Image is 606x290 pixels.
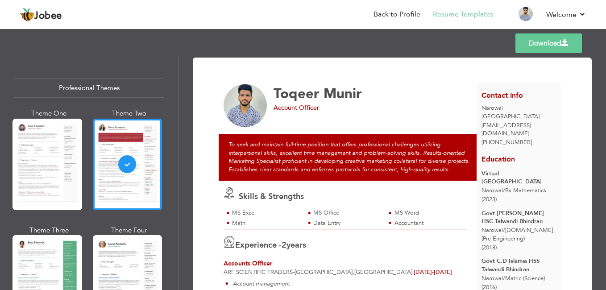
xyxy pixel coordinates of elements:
[503,186,505,195] span: /
[224,84,267,128] img: No image
[14,226,84,235] div: Theme Three
[481,195,497,203] span: (2023)
[232,209,299,217] div: MS Excel
[546,9,586,20] a: Welcome
[414,268,434,276] span: [DATE]
[412,268,414,276] span: |
[481,186,546,195] span: Narowal Bs Mathematics
[95,226,164,235] div: Theme Four
[519,7,533,21] img: Profile Img
[481,170,556,186] div: Virtual [GEOGRAPHIC_DATA]
[224,268,293,276] span: ARF SCIENTIFIC TRADERS
[14,109,84,118] div: Theme One
[313,219,381,228] div: Data Entry
[481,91,523,100] span: Contact Info
[14,79,164,98] div: Professional Themes
[239,191,304,202] span: Skills & Strengths
[481,104,503,112] span: Narowal
[228,141,470,174] em: To seek and maintain full-time position that offers professional challenges utilizing interperson...
[295,268,353,276] span: [GEOGRAPHIC_DATA]
[235,240,282,251] span: Experience -
[232,219,299,228] div: Math
[503,226,505,234] span: /
[233,280,290,288] em: Account management
[481,121,531,138] span: [EMAIL_ADDRESS][DOMAIN_NAME]
[274,104,319,112] span: Account Officer
[481,154,515,164] span: Education
[354,268,412,276] span: [GEOGRAPHIC_DATA]
[20,8,62,22] a: Jobee
[394,209,462,217] div: MS Word
[282,240,286,251] span: 2
[432,268,434,276] span: -
[481,138,532,146] span: [PHONE_NUMBER]
[224,259,272,268] span: Accounts Officer
[481,112,540,120] span: [GEOGRAPHIC_DATA]
[34,11,62,21] span: Jobee
[515,33,582,53] a: Download
[481,244,497,252] span: (2018)
[20,8,34,22] img: jobee.io
[274,84,320,103] span: Toqeer
[293,268,295,276] span: -
[394,219,462,228] div: Accountant
[282,240,306,251] label: years
[503,274,505,282] span: /
[313,209,381,217] div: MS Office
[95,109,164,118] div: Theme Two
[481,274,545,282] span: Narowal Matric (Science)
[481,226,553,243] span: Narowal [DOMAIN_NAME] (Pre Engineering)
[414,268,452,276] span: [DATE]
[481,209,556,226] div: Govt [PERSON_NAME] HSC Talwandi Bhindran
[374,9,420,20] a: Back to Profile
[481,257,556,273] div: Govt C.D Islamia HSS Talwandi Bhindran
[324,84,362,103] span: Munir
[433,9,494,20] a: Resume Templates
[353,268,354,276] span: ,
